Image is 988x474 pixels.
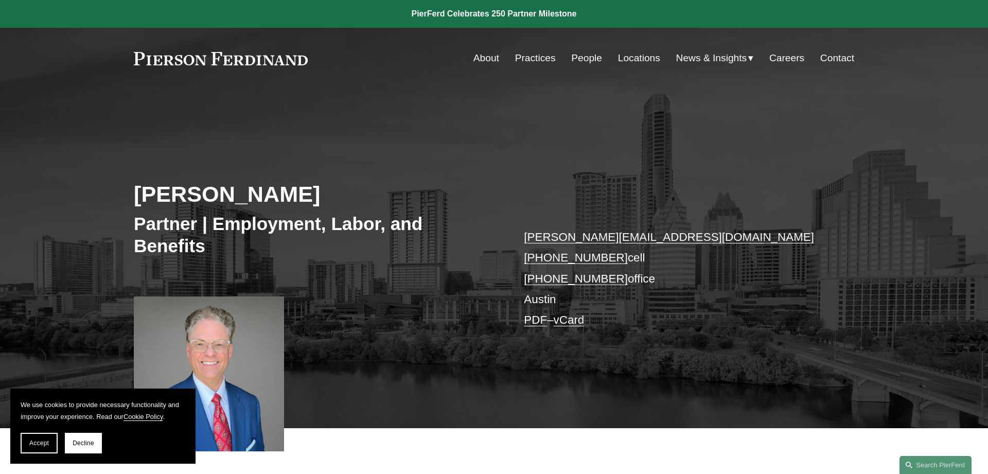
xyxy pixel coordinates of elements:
a: Locations [618,48,660,68]
a: folder dropdown [676,48,754,68]
a: About [473,48,499,68]
span: News & Insights [676,49,747,67]
a: Search this site [899,456,972,474]
h2: [PERSON_NAME] [134,181,494,207]
h3: Partner | Employment, Labor, and Benefits [134,213,494,257]
p: cell office Austin – [524,227,824,331]
a: Careers [769,48,804,68]
a: PDF [524,313,547,326]
button: Decline [65,433,102,453]
a: Practices [515,48,556,68]
a: Cookie Policy [123,413,163,420]
a: [PERSON_NAME][EMAIL_ADDRESS][DOMAIN_NAME] [524,231,814,243]
span: Decline [73,440,94,447]
p: We use cookies to provide necessary functionality and improve your experience. Read our . [21,399,185,423]
button: Accept [21,433,58,453]
a: Contact [820,48,854,68]
section: Cookie banner [10,389,196,464]
a: People [571,48,602,68]
a: vCard [554,313,585,326]
a: [PHONE_NUMBER] [524,272,628,285]
a: [PHONE_NUMBER] [524,251,628,264]
span: Accept [29,440,49,447]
